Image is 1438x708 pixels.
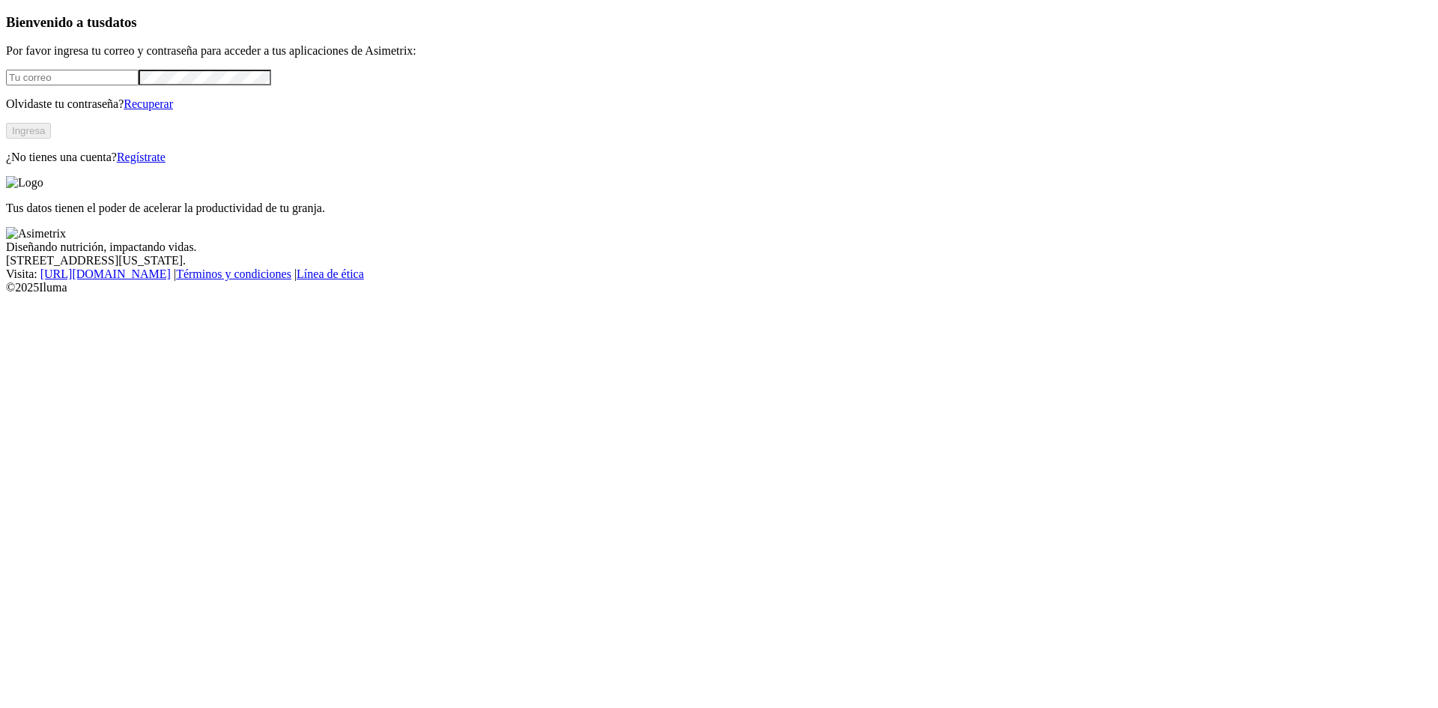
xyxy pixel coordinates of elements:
[124,97,173,110] a: Recuperar
[6,97,1432,111] p: Olvidaste tu contraseña?
[6,44,1432,58] p: Por favor ingresa tu correo y contraseña para acceder a tus aplicaciones de Asimetrix:
[6,227,66,240] img: Asimetrix
[6,254,1432,267] div: [STREET_ADDRESS][US_STATE].
[297,267,364,280] a: Línea de ética
[6,176,43,190] img: Logo
[6,70,139,85] input: Tu correo
[6,202,1432,215] p: Tus datos tienen el poder de acelerar la productividad de tu granja.
[6,123,51,139] button: Ingresa
[6,151,1432,164] p: ¿No tienes una cuenta?
[176,267,291,280] a: Términos y condiciones
[6,240,1432,254] div: Diseñando nutrición, impactando vidas.
[105,14,137,30] span: datos
[40,267,171,280] a: [URL][DOMAIN_NAME]
[6,281,1432,294] div: © 2025 Iluma
[117,151,166,163] a: Regístrate
[6,14,1432,31] h3: Bienvenido a tus
[6,267,1432,281] div: Visita : | |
